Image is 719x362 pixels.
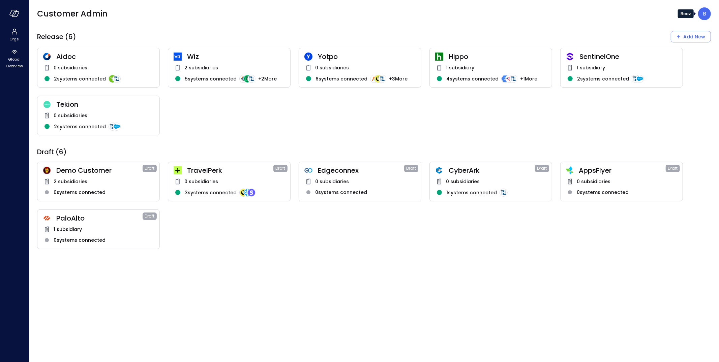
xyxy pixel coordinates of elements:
[304,166,312,174] img: gkfkl11jtdpupy4uruhy
[56,166,143,175] span: Demo Customer
[10,36,19,42] span: Orgs
[698,7,711,20] div: Boaz
[318,166,404,175] span: Edgeconnex
[316,75,367,83] span: 6 systems connected
[304,53,312,61] img: rosehlgmm5jjurozkspi
[276,165,286,172] span: Draft
[577,75,629,83] span: 2 systems connected
[505,75,513,83] img: integration-logo
[56,214,143,223] span: PaloAlto
[239,75,247,83] img: integration-logo
[54,236,106,244] span: 0 systems connected
[315,189,367,196] span: 0 systems connected
[243,189,251,197] img: integration-logo
[54,112,87,119] span: 0 subsidiaries
[109,75,117,83] img: integration-logo
[56,100,154,109] span: Tekion
[636,75,644,83] img: integration-logo
[577,178,610,185] span: 0 subsidiaries
[174,53,182,61] img: cfcvbyzhwvtbhao628kj
[54,226,82,233] span: 1 subsidiary
[318,52,416,61] span: Yotpo
[184,64,218,71] span: 2 subsidiaries
[54,189,106,196] span: 0 systems connected
[446,75,499,83] span: 4 systems connected
[54,123,106,130] span: 2 systems connected
[537,165,547,172] span: Draft
[37,147,67,156] span: Draft (6)
[683,33,705,41] div: Add New
[247,75,256,83] img: integration-logo
[577,189,629,196] span: 0 systems connected
[43,214,51,222] img: hs4uxyqbml240cwf4com
[109,123,117,131] img: integration-logo
[239,189,247,197] img: integration-logo
[678,9,694,18] div: Boaz
[247,189,256,197] img: integration-logo
[577,64,605,71] span: 1 subsidiary
[435,53,443,61] img: ynjrjpaiymlkbkxtflmu
[449,52,546,61] span: Hippo
[509,75,517,83] img: integration-logo
[446,189,497,196] span: 1 systems connected
[632,75,640,83] img: integration-logo
[389,75,408,83] span: + 3 More
[54,75,106,83] span: 2 systems connected
[185,75,237,83] span: 5 systems connected
[174,166,182,174] img: euz2wel6fvrjeyhjwgr9
[446,64,474,71] span: 1 subsidiary
[446,178,480,185] span: 0 subsidiaries
[671,31,711,42] div: Add New Organization
[407,165,416,172] span: Draft
[703,10,706,18] p: B
[501,75,509,83] img: integration-logo
[54,64,87,71] span: 0 subsidiaries
[37,8,108,19] span: Customer Admin
[113,123,121,131] img: integration-logo
[243,75,251,83] img: integration-logo
[374,75,382,83] img: integration-logo
[566,166,573,174] img: zbmm8o9awxf8yv3ehdzf
[671,31,711,42] button: Add New
[145,165,155,172] span: Draft
[43,101,51,108] img: dweq851rzgflucm4u1c8
[566,53,574,61] img: oujisyhxiqy1h0xilnqx
[185,189,237,196] span: 3 systems connected
[449,166,535,175] span: CyberArk
[37,32,76,41] span: Release (6)
[579,52,677,61] span: SentinelOne
[668,165,678,172] span: Draft
[315,178,349,185] span: 0 subsidiaries
[370,75,378,83] img: integration-logo
[54,178,87,185] span: 2 subsidiaries
[1,47,27,70] div: Global Overview
[258,75,277,83] span: + 2 More
[145,213,155,220] span: Draft
[184,178,218,185] span: 0 subsidiaries
[4,56,25,69] span: Global Overview
[43,166,51,174] img: scnakozdowacoarmaydw
[1,27,27,43] div: Orgs
[520,75,537,83] span: + 1 More
[187,166,273,175] span: TravelPerk
[315,64,349,71] span: 0 subsidiaries
[43,53,51,61] img: hddnet8eoxqedtuhlo6i
[378,75,386,83] img: integration-logo
[500,189,508,197] img: integration-logo
[579,166,666,175] span: AppsFlyer
[113,75,121,83] img: integration-logo
[56,52,154,61] span: Aidoc
[187,52,285,61] span: Wiz
[435,166,443,174] img: a5he5ildahzqx8n3jb8t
